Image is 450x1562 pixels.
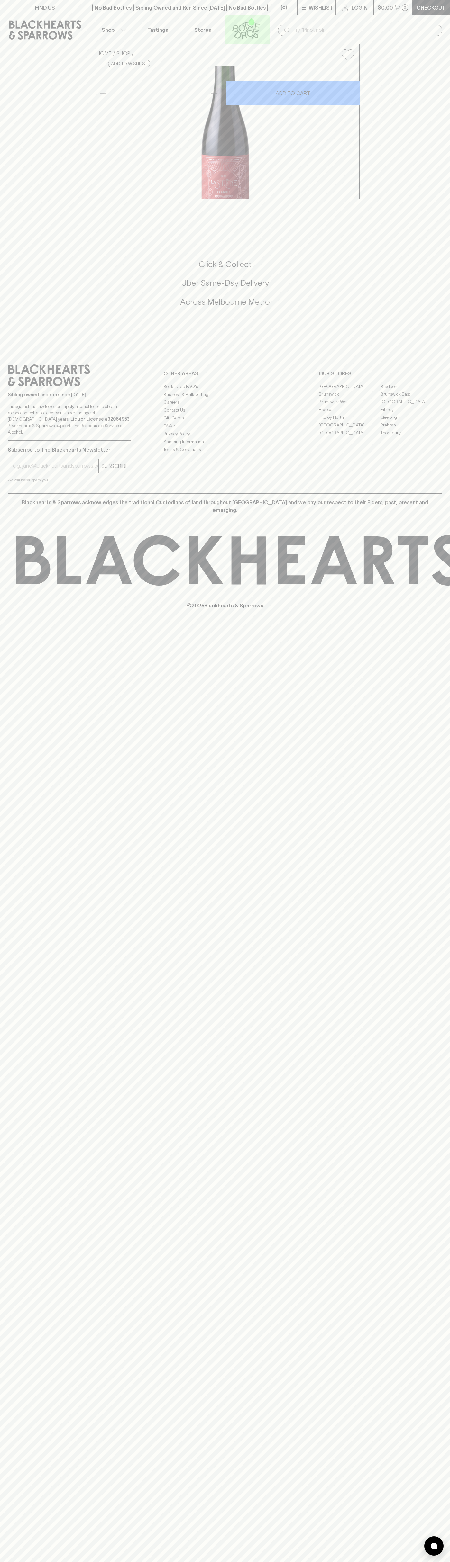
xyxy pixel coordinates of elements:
p: Subscribe to The Blackhearts Newsletter [8,446,131,453]
h5: Click & Collect [8,259,442,270]
h5: Uber Same-Day Delivery [8,278,442,288]
a: HOME [97,50,112,56]
p: It is against the law to sell or supply alcohol to, or to obtain alcohol on behalf of a person un... [8,403,131,435]
a: Shipping Information [163,438,287,445]
a: Tastings [135,15,180,44]
a: SHOP [116,50,130,56]
p: Sibling owned and run since [DATE] [8,391,131,398]
p: OTHER AREAS [163,370,287,377]
a: [GEOGRAPHIC_DATA] [319,382,381,390]
p: Wishlist [309,4,333,12]
a: Contact Us [163,406,287,414]
p: ADD TO CART [276,89,310,97]
a: Braddon [381,382,442,390]
a: [GEOGRAPHIC_DATA] [381,398,442,406]
button: Add to wishlist [108,60,150,67]
a: Brunswick West [319,398,381,406]
div: Call to action block [8,233,442,341]
button: Shop [90,15,135,44]
p: Login [352,4,368,12]
button: Add to wishlist [339,47,357,63]
p: We will never spam you [8,477,131,483]
strong: Liquor License #32064953 [70,417,130,422]
a: Brunswick East [381,390,442,398]
a: Prahran [381,421,442,429]
a: Brunswick [319,390,381,398]
a: [GEOGRAPHIC_DATA] [319,429,381,436]
a: FAQ's [163,422,287,430]
a: Fitzroy North [319,413,381,421]
p: SUBSCRIBE [101,462,128,470]
a: Bottle Drop FAQ's [163,383,287,390]
button: ADD TO CART [226,81,360,105]
h5: Across Melbourne Metro [8,297,442,307]
p: Shop [102,26,115,34]
img: bubble-icon [431,1543,437,1549]
img: 40753.png [92,66,359,199]
input: Try "Pinot noir" [293,25,437,35]
a: Elwood [319,406,381,413]
a: [GEOGRAPHIC_DATA] [319,421,381,429]
a: Stores [180,15,225,44]
p: 0 [404,6,406,9]
p: Tastings [147,26,168,34]
p: Checkout [417,4,445,12]
p: $0.00 [378,4,393,12]
a: Terms & Conditions [163,446,287,453]
p: OUR STORES [319,370,442,377]
a: Business & Bulk Gifting [163,390,287,398]
a: Fitzroy [381,406,442,413]
a: Geelong [381,413,442,421]
p: FIND US [35,4,55,12]
button: SUBSCRIBE [99,459,131,473]
a: Privacy Policy [163,430,287,438]
p: Blackhearts & Sparrows acknowledges the traditional Custodians of land throughout [GEOGRAPHIC_DAT... [13,498,437,514]
p: Stores [194,26,211,34]
a: Careers [163,399,287,406]
input: e.g. jane@blackheartsandsparrows.com.au [13,461,98,471]
a: Thornbury [381,429,442,436]
a: Gift Cards [163,414,287,422]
